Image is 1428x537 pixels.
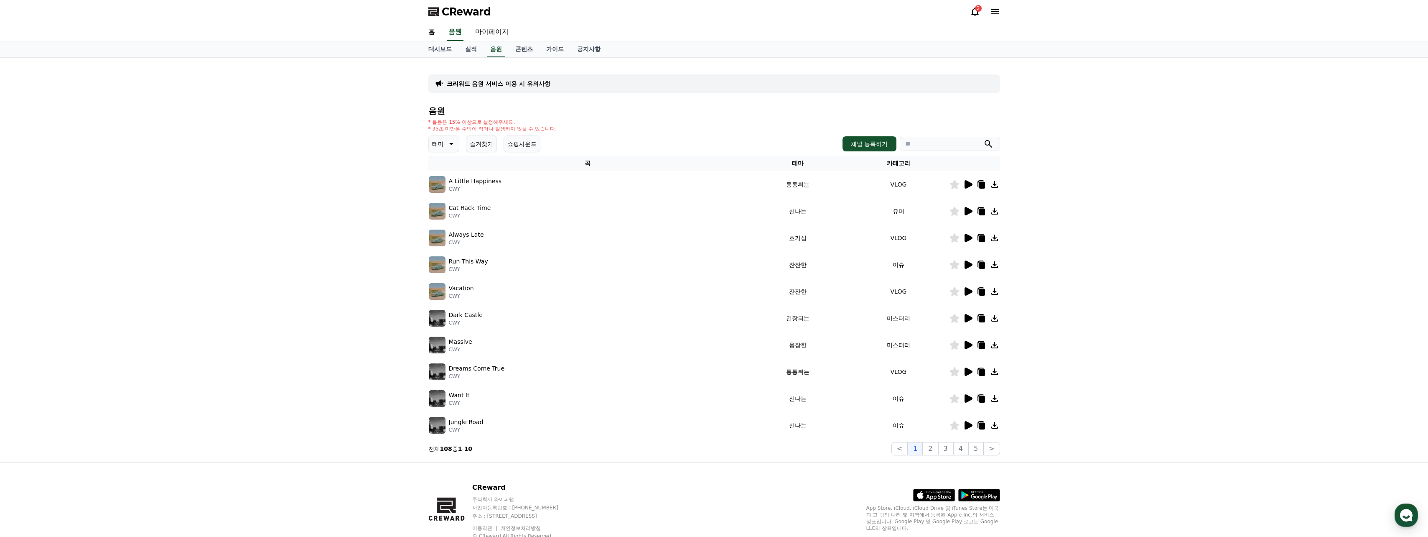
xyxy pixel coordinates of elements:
[442,5,491,18] span: CReward
[3,265,55,286] a: 홈
[429,283,445,300] img: music
[983,442,1000,455] button: >
[848,251,949,278] td: 이슈
[747,278,848,305] td: 잔잔한
[428,119,557,125] p: * 볼륨은 15% 이상으로 설정해주세요.
[449,373,505,380] p: CWY
[422,23,442,41] a: 홈
[449,346,472,353] p: CWY
[428,156,748,171] th: 곡
[449,230,484,239] p: Always Late
[848,332,949,358] td: 미스터리
[472,496,574,503] p: 주식회사 와이피랩
[428,5,491,18] a: CReward
[472,504,574,511] p: 사업자등록번호 : [PHONE_NUMBER]
[429,417,445,434] img: music
[504,136,540,152] button: 쇼핑사운드
[449,400,470,407] p: CWY
[747,225,848,251] td: 호기심
[26,278,31,284] span: 홈
[458,445,462,452] strong: 1
[848,171,949,198] td: VLOG
[428,125,557,132] p: * 35초 미만은 수익이 적거나 발생하지 않을 수 있습니다.
[466,136,497,152] button: 즐겨찾기
[447,79,550,88] a: 크리워드 음원 서비스 이용 시 유의사항
[468,23,515,41] a: 마이페이지
[487,41,505,57] a: 음원
[747,412,848,439] td: 신나는
[540,41,570,57] a: 가이드
[449,239,484,246] p: CWY
[76,278,87,285] span: 대화
[55,265,108,286] a: 대화
[449,212,491,219] p: CWY
[472,513,574,519] p: 주소 : [STREET_ADDRESS]
[449,418,484,427] p: Jungle Road
[848,412,949,439] td: 이슈
[975,5,982,12] div: 2
[509,41,540,57] a: 콘텐츠
[458,41,484,57] a: 실적
[429,176,445,193] img: music
[848,156,949,171] th: 카테고리
[848,278,949,305] td: VLOG
[449,257,488,266] p: Run This Way
[449,284,474,293] p: Vacation
[747,156,848,171] th: 테마
[938,442,953,455] button: 3
[429,390,445,407] img: music
[449,427,484,433] p: CWY
[129,278,139,284] span: 설정
[866,505,1000,532] p: App Store, iCloud, iCloud Drive 및 iTunes Store는 미국과 그 밖의 나라 및 지역에서 등록된 Apple Inc.의 서비스 상표입니다. Goo...
[428,136,459,152] button: 테마
[848,305,949,332] td: 미스터리
[747,251,848,278] td: 잔잔한
[429,310,445,327] img: music
[429,337,445,353] img: music
[449,311,483,320] p: Dark Castle
[848,385,949,412] td: 이슈
[953,442,968,455] button: 4
[843,136,896,151] button: 채널 등록하기
[747,171,848,198] td: 통통튀는
[108,265,160,286] a: 설정
[848,225,949,251] td: VLOG
[432,138,444,150] p: 테마
[447,23,463,41] a: 음원
[449,320,483,326] p: CWY
[747,358,848,385] td: 통통튀는
[908,442,923,455] button: 1
[449,338,472,346] p: Massive
[449,204,491,212] p: Cat Rack Time
[747,198,848,225] td: 신나는
[422,41,458,57] a: 대시보드
[449,177,502,186] p: A Little Happiness
[429,230,445,246] img: music
[429,203,445,220] img: music
[501,525,541,531] a: 개인정보처리방침
[449,266,488,273] p: CWY
[747,332,848,358] td: 웅장한
[968,442,983,455] button: 5
[848,358,949,385] td: VLOG
[570,41,607,57] a: 공지사항
[970,7,980,17] a: 2
[428,445,473,453] p: 전체 중 -
[891,442,908,455] button: <
[428,106,1000,115] h4: 음원
[472,483,574,493] p: CReward
[429,256,445,273] img: music
[472,525,499,531] a: 이용약관
[923,442,938,455] button: 2
[464,445,472,452] strong: 10
[449,364,505,373] p: Dreams Come True
[747,305,848,332] td: 긴장되는
[449,391,470,400] p: Want It
[449,293,474,299] p: CWY
[440,445,452,452] strong: 108
[848,198,949,225] td: 유머
[429,363,445,380] img: music
[449,186,502,192] p: CWY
